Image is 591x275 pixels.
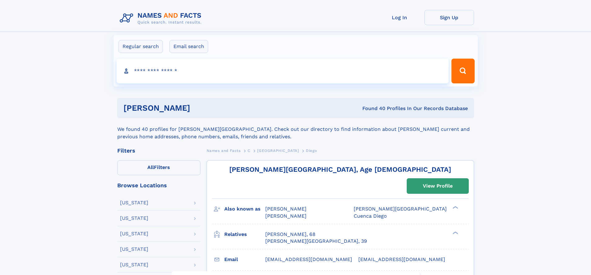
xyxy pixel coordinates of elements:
a: Log In [375,10,424,25]
div: Found 40 Profiles In Our Records Database [276,105,468,112]
div: Browse Locations [117,183,200,188]
button: Search Button [451,59,474,83]
span: Diego [306,149,317,153]
div: View Profile [423,179,453,193]
label: Filters [117,160,200,175]
label: Regular search [119,40,163,53]
div: [US_STATE] [120,262,148,267]
span: [EMAIL_ADDRESS][DOMAIN_NAME] [358,256,445,262]
div: [US_STATE] [120,247,148,252]
div: We found 40 profiles for [PERSON_NAME][GEOGRAPHIC_DATA]. Check out our directory to find informat... [117,118,474,140]
span: All [147,164,154,170]
div: [US_STATE] [120,231,148,236]
a: View Profile [407,179,468,193]
img: Logo Names and Facts [117,10,207,27]
h1: [PERSON_NAME] [123,104,276,112]
span: [PERSON_NAME] [265,213,307,219]
h3: Email [224,254,265,265]
a: [PERSON_NAME][GEOGRAPHIC_DATA], Age [DEMOGRAPHIC_DATA] [229,166,451,173]
a: [PERSON_NAME], 68 [265,231,316,238]
span: [EMAIL_ADDRESS][DOMAIN_NAME] [265,256,352,262]
a: Names and Facts [207,147,241,154]
span: C [248,149,250,153]
div: ❯ [451,206,459,210]
div: [US_STATE] [120,200,148,205]
span: [GEOGRAPHIC_DATA] [257,149,299,153]
h3: Relatives [224,229,265,240]
div: Filters [117,148,200,153]
span: [PERSON_NAME][GEOGRAPHIC_DATA] [354,206,447,212]
span: [PERSON_NAME] [265,206,307,212]
a: [PERSON_NAME][GEOGRAPHIC_DATA], 39 [265,238,367,245]
label: Email search [169,40,208,53]
div: ❯ [451,231,459,235]
h3: Also known as [224,204,265,214]
a: C [248,147,250,154]
span: Cuenca Diego [354,213,387,219]
a: Sign Up [424,10,474,25]
input: search input [117,59,449,83]
div: [US_STATE] [120,216,148,221]
a: [GEOGRAPHIC_DATA] [257,147,299,154]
